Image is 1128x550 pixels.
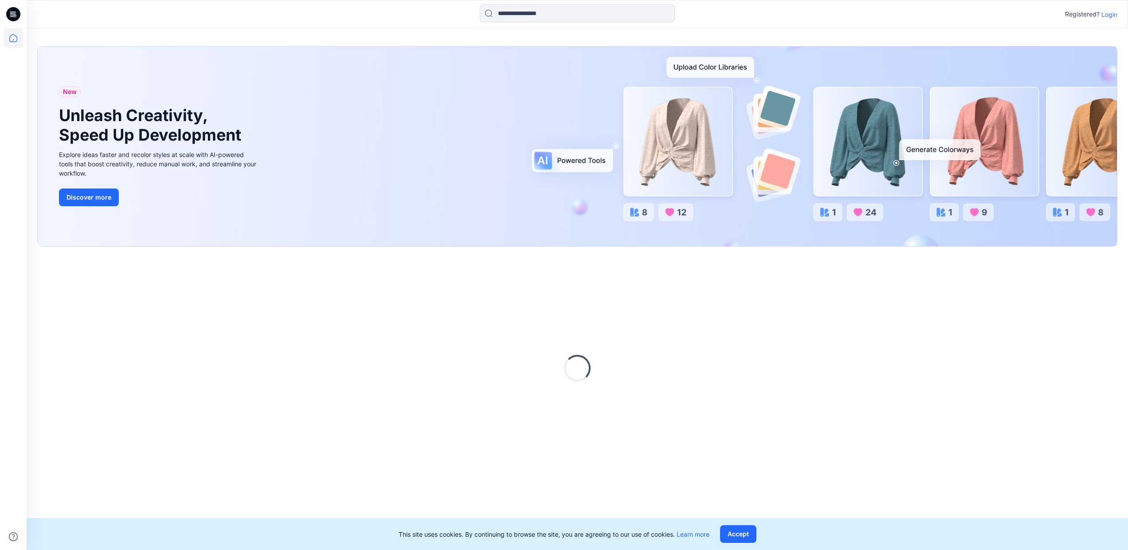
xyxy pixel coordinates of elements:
[720,525,756,543] button: Accept
[399,530,709,539] p: This site uses cookies. By continuing to browse the site, you are agreeing to our use of cookies.
[677,530,709,538] a: Learn more
[1101,10,1117,19] p: Login
[59,189,258,206] a: Discover more
[63,86,77,97] span: New
[59,189,119,206] button: Discover more
[59,150,258,178] div: Explore ideas faster and recolor styles at scale with AI-powered tools that boost creativity, red...
[59,106,245,144] h1: Unleash Creativity, Speed Up Development
[1065,9,1100,20] p: Registered?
